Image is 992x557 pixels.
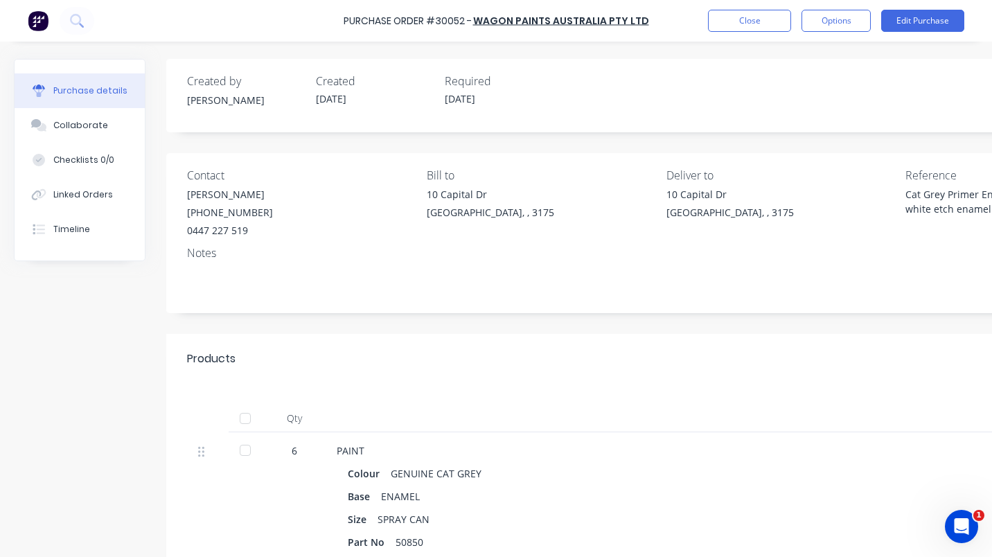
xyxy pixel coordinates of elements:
img: Factory [28,10,48,31]
div: [GEOGRAPHIC_DATA], , 3175 [427,205,554,220]
div: [PERSON_NAME] [187,93,305,107]
div: 50850 [396,532,423,552]
div: Products [187,351,236,367]
button: Checklists 0/0 [15,143,145,177]
div: Created [316,73,434,89]
a: WAGON PAINTS AUSTRALIA PTY LTD [473,14,649,28]
div: [GEOGRAPHIC_DATA], , 3175 [666,205,794,220]
div: [PHONE_NUMBER] [187,205,273,220]
div: Colour [348,463,391,484]
button: Edit Purchase [881,10,964,32]
div: Bill to [427,167,656,184]
button: Linked Orders [15,177,145,212]
div: Contact [187,167,416,184]
button: Purchase details [15,73,145,108]
div: 10 Capital Dr [427,187,554,202]
div: Timeline [53,223,90,236]
button: Close [708,10,791,32]
div: Collaborate [53,119,108,132]
div: Purchase Order #30052 - [344,14,472,28]
div: 10 Capital Dr [666,187,794,202]
button: Timeline [15,212,145,247]
span: 1 [973,510,984,521]
div: Created by [187,73,305,89]
div: ENAMEL [381,486,420,506]
div: Checklists 0/0 [53,154,114,166]
button: Options [801,10,871,32]
div: Linked Orders [53,188,113,201]
div: 0447 227 519 [187,223,273,238]
div: Base [348,486,381,506]
div: Qty [263,405,326,432]
div: Purchase details [53,85,127,97]
div: 6 [274,443,315,458]
div: [PERSON_NAME] [187,187,273,202]
div: GENUINE CAT GREY [391,463,481,484]
div: Deliver to [666,167,896,184]
div: Part No [348,532,396,552]
button: Collaborate [15,108,145,143]
div: Size [348,509,378,529]
div: SPRAY CAN [378,509,429,529]
iframe: Intercom live chat [945,510,978,543]
div: Required [445,73,563,89]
